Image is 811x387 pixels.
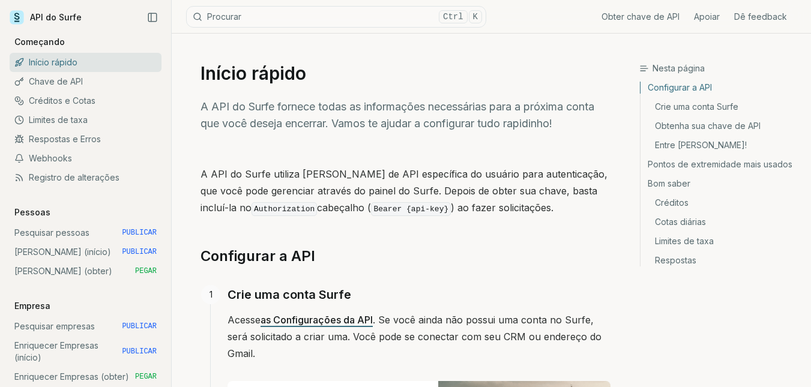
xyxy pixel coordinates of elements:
[252,202,317,216] code: Authorization
[200,62,306,84] font: Início rápido
[655,217,706,227] font: Cotas diárias
[653,63,705,73] font: Nesta página
[371,202,451,216] code: Bearer {api-key}
[29,153,72,163] font: Webhooks
[207,11,241,22] font: Procurar
[10,72,161,91] a: Chave de API
[261,314,373,326] a: as Configurações da API
[122,229,157,237] font: PUBLICAR
[641,116,801,136] a: Obtenha sua chave de API
[14,207,50,217] font: Pessoas
[14,266,112,276] font: [PERSON_NAME] (obter)
[734,11,787,23] a: Dê feedback
[10,367,161,386] a: Enriquecer Empresas (obter) PEGAR
[734,11,787,22] font: Dê feedback
[228,314,601,359] font: . Se você ainda não possui uma conta no Surfe, será solicitado a criar uma. Você pode se conectar...
[10,168,161,187] a: Registro de alterações
[469,10,482,23] kbd: K
[14,301,50,311] font: Empresa
[439,10,468,23] kbd: Ctrl
[641,174,801,193] a: Bom saber
[655,197,689,208] font: Créditos
[641,155,801,174] a: Pontos de extremidade mais usados
[655,101,738,112] font: Crie uma conta Surfe
[143,8,161,26] button: Recolher barra lateral
[30,12,82,22] font: API do Surfe
[641,97,801,116] a: Crie uma conta Surfe
[14,37,65,47] font: Começando
[29,76,83,86] font: Chave de API
[135,267,157,275] font: PEGAR
[10,336,161,367] a: Enriquecer Empresas (início) PUBLICAR
[200,100,594,130] font: A API do Surfe fornece todas as informações necessárias para a próxima conta que você deseja ence...
[14,227,89,238] font: Pesquisar pessoas
[122,322,157,331] font: PUBLICAR
[29,57,77,67] font: Início rápido
[648,178,690,188] font: Bom saber
[10,242,161,262] a: [PERSON_NAME] (início) PUBLICAR
[10,130,161,149] a: Respostas e Erros
[29,95,95,106] font: Créditos e Cotas
[122,347,157,356] font: PUBLICAR
[29,134,101,144] font: Respostas e Erros
[14,340,98,362] font: Enriquecer Empresas (início)
[200,247,315,265] font: Configurar a API
[655,121,761,131] font: Obtenha sua chave de API
[648,82,712,92] font: Configurar a API
[135,373,157,381] font: PEGAR
[14,371,129,382] font: Enriquecer Empresas (obter)
[641,232,801,251] a: Limites de taxa
[648,159,792,169] font: Pontos de extremidade mais usados
[10,8,82,26] a: API do Surfe
[655,236,714,246] font: Limites de taxa
[655,140,747,150] font: Entre [PERSON_NAME]!
[641,251,801,266] a: Respostas
[29,115,88,125] font: Limites de taxa
[10,223,161,242] a: Pesquisar pessoas PUBLICAR
[641,193,801,212] a: Créditos
[655,255,696,265] font: Respostas
[200,168,607,214] font: A API do Surfe utiliza [PERSON_NAME] de API específica do usuário para autenticação, que você pod...
[641,212,801,232] a: Cotas diárias
[641,136,801,155] a: Entre [PERSON_NAME]!
[186,6,486,28] button: ProcurarCtrlK
[694,11,720,23] a: Apoiar
[200,247,315,266] a: Configurar a API
[317,202,371,214] font: cabeçalho (
[14,247,111,257] font: [PERSON_NAME] (início)
[228,287,351,302] font: Crie uma conta Surfe
[10,149,161,168] a: Webhooks
[10,262,161,281] a: [PERSON_NAME] (obter) PEGAR
[601,11,680,23] a: Obter chave de API
[10,53,161,72] a: Início rápido
[451,202,553,214] font: ) ao fazer solicitações.
[10,91,161,110] a: Créditos e Cotas
[10,317,161,336] a: Pesquisar empresas PUBLICAR
[601,11,680,22] font: Obter chave de API
[10,110,161,130] a: Limites de taxa
[228,314,261,326] font: Acesse
[228,285,351,304] a: Crie uma conta Surfe
[694,11,720,22] font: Apoiar
[641,82,801,97] a: Configurar a API
[122,248,157,256] font: PUBLICAR
[29,172,119,182] font: Registro de alterações
[14,321,95,331] font: Pesquisar empresas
